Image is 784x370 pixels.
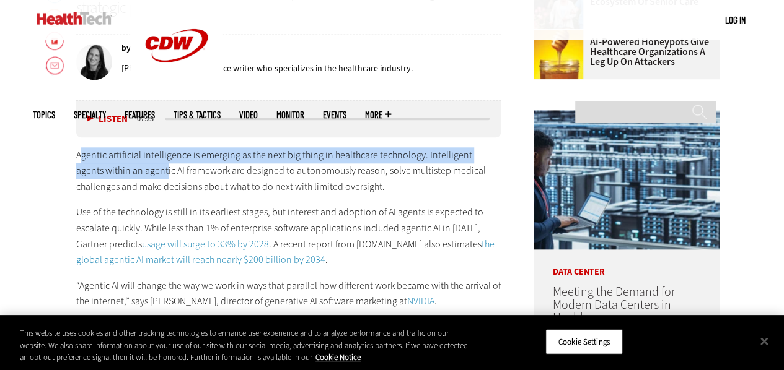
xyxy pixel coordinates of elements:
[76,147,501,195] p: Agentic artificial intelligence is emerging as the next big thing in healthcare technology. Intel...
[130,82,223,95] a: CDW
[315,352,361,363] a: More information about your privacy
[76,204,501,267] p: Use of the technology is still in its earliest stages, but interest and adoption of AI agents is ...
[142,238,269,251] a: usage will surge to 33% by 2028
[545,329,623,355] button: Cookie Settings
[76,278,501,309] p: “Agentic AI will change the way we work in ways that parallel how different work became with the ...
[365,110,391,119] span: More
[534,110,720,249] img: engineer with laptop overlooking data center
[74,110,106,119] span: Specialty
[37,12,112,25] img: Home
[33,110,55,119] span: Topics
[552,283,674,326] a: Meeting the Demand for Modern Data Centers in Healthcare
[239,110,258,119] a: Video
[751,327,778,355] button: Close
[725,14,746,27] div: User menu
[407,295,434,308] a: NVIDIA
[725,14,746,25] a: Log in
[534,249,720,277] p: Data Center
[20,327,470,364] div: This website uses cookies and other tracking technologies to enhance user experience and to analy...
[125,110,155,119] a: Features
[276,110,304,119] a: MonITor
[323,110,346,119] a: Events
[174,110,221,119] a: Tips & Tactics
